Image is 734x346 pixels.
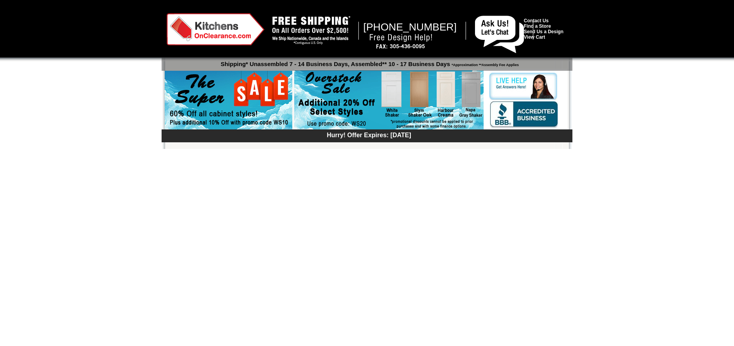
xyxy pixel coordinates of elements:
[524,29,563,34] a: Send Us a Design
[166,131,572,139] div: Hurry! Offer Expires: [DATE]
[524,23,551,29] a: Find a Store
[524,18,549,23] a: Contact Us
[524,34,545,40] a: View Cart
[167,13,264,45] img: Kitchens on Clearance Logo
[166,57,572,67] p: Shipping* Unassembled 7 - 14 Business Days, Assembled** 10 - 17 Business Days
[363,21,457,33] span: [PHONE_NUMBER]
[450,61,519,67] span: *Approximation **Assembly Fee Applies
